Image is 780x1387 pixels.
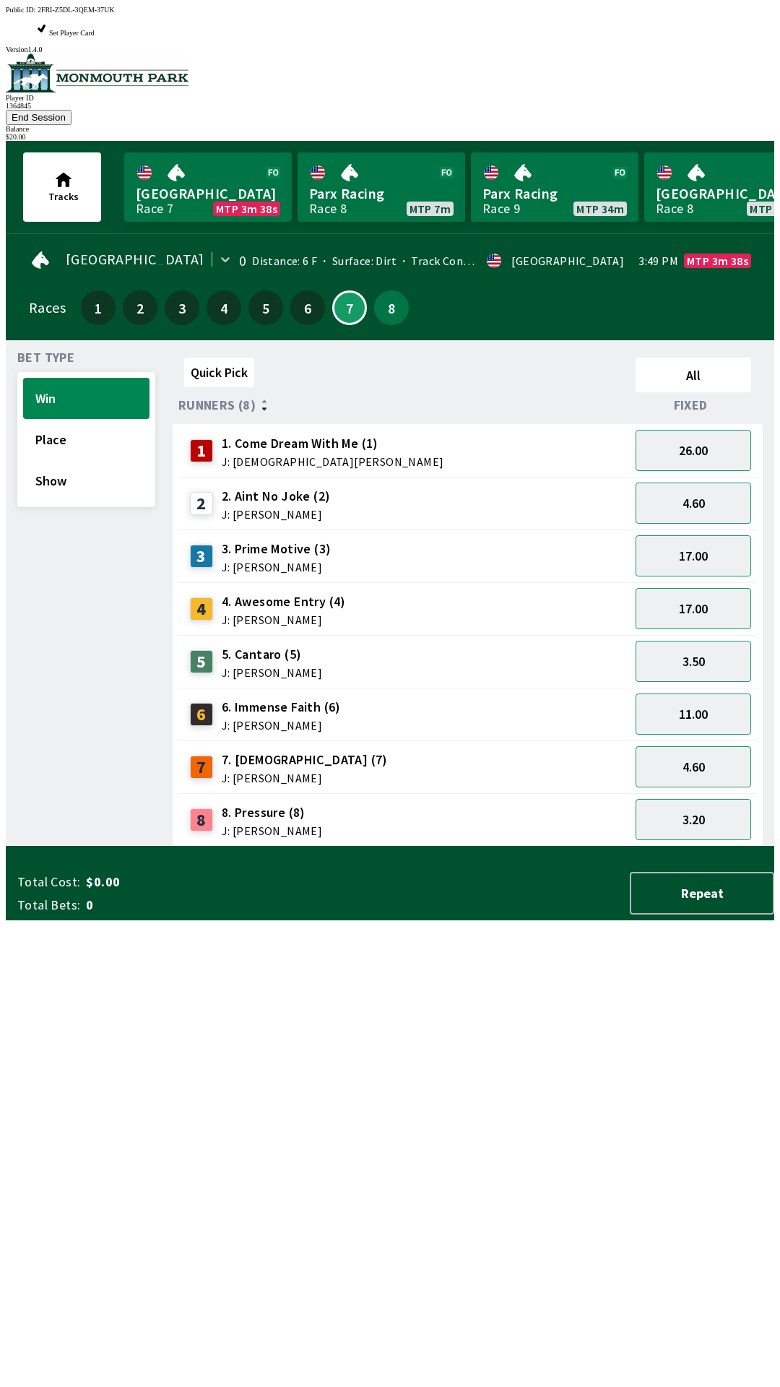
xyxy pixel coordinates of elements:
[378,303,405,313] span: 8
[576,203,624,215] span: MTP 34m
[124,152,292,222] a: [GEOGRAPHIC_DATA]Race 7MTP 3m 38s
[682,811,705,828] span: 3.20
[6,53,188,92] img: venue logo
[642,367,745,384] span: All
[165,290,199,325] button: 3
[123,290,157,325] button: 2
[636,483,751,524] button: 4.60
[679,600,708,617] span: 17.00
[674,399,708,411] span: Fixed
[294,303,321,313] span: 6
[86,873,313,891] span: $0.00
[636,430,751,471] button: 26.00
[23,378,149,419] button: Win
[309,184,454,203] span: Parx Racing
[190,650,213,673] div: 5
[222,487,331,506] span: 2. Aint No Joke (2)
[222,751,388,769] span: 7. [DEMOGRAPHIC_DATA] (7)
[396,254,524,268] span: Track Condition: Firm
[679,548,708,564] span: 17.00
[222,540,331,558] span: 3. Prime Motive (3)
[190,808,213,831] div: 8
[252,254,317,268] span: Distance: 6 F
[66,254,204,265] span: [GEOGRAPHIC_DATA]
[6,6,774,14] div: Public ID:
[222,772,388,784] span: J: [PERSON_NAME]
[190,597,213,621] div: 4
[630,872,774,915] button: Repeat
[35,390,137,407] span: Win
[471,152,638,222] a: Parx RacingRace 9MTP 34m
[6,94,774,102] div: Player ID
[178,398,630,412] div: Runners (8)
[6,46,774,53] div: Version 1.4.0
[222,645,322,664] span: 5. Cantaro (5)
[23,419,149,460] button: Place
[222,667,322,678] span: J: [PERSON_NAME]
[6,133,774,141] div: $ 20.00
[409,203,451,215] span: MTP 7m
[222,720,341,731] span: J: [PERSON_NAME]
[222,803,322,822] span: 8. Pressure (8)
[482,184,627,203] span: Parx Racing
[636,693,751,735] button: 11.00
[126,303,154,313] span: 2
[17,873,80,891] span: Total Cost:
[6,102,774,110] div: 1364845
[29,302,66,314] div: Races
[86,896,313,914] span: 0
[239,255,246,267] div: 0
[682,495,705,511] span: 4.60
[636,746,751,787] button: 4.60
[48,190,79,203] span: Tracks
[636,641,751,682] button: 3.50
[638,255,678,267] span: 3:49 PM
[84,303,112,313] span: 1
[210,303,238,313] span: 4
[168,303,196,313] span: 3
[636,535,751,576] button: 17.00
[49,29,95,37] span: Set Player Card
[290,290,325,325] button: 6
[6,110,71,125] button: End Session
[222,614,346,626] span: J: [PERSON_NAME]
[636,799,751,840] button: 3.20
[222,456,444,467] span: J: [DEMOGRAPHIC_DATA][PERSON_NAME]
[687,255,748,267] span: MTP 3m 38s
[17,896,80,914] span: Total Bets:
[17,352,74,363] span: Bet Type
[136,203,173,215] div: Race 7
[190,545,213,568] div: 3
[682,653,705,670] span: 3.50
[248,290,283,325] button: 5
[222,434,444,453] span: 1. Come Dream With Me (1)
[190,703,213,726] div: 6
[35,472,137,489] span: Show
[190,492,213,515] div: 2
[222,509,331,520] span: J: [PERSON_NAME]
[332,290,367,325] button: 7
[374,290,409,325] button: 8
[298,152,465,222] a: Parx RacingRace 8MTP 7m
[222,698,341,717] span: 6. Immense Faith (6)
[222,561,331,573] span: J: [PERSON_NAME]
[207,290,241,325] button: 4
[682,759,705,775] span: 4.60
[222,825,322,837] span: J: [PERSON_NAME]
[252,303,279,313] span: 5
[191,364,248,381] span: Quick Pick
[216,203,277,215] span: MTP 3m 38s
[222,592,346,611] span: 4. Awesome Entry (4)
[184,358,254,387] button: Quick Pick
[6,125,774,133] div: Balance
[337,304,362,311] span: 7
[190,756,213,779] div: 7
[23,460,149,501] button: Show
[38,6,115,14] span: 2FRI-Z5DL-3QEM-37UK
[636,358,751,392] button: All
[511,255,624,267] div: [GEOGRAPHIC_DATA]
[35,431,137,448] span: Place
[482,203,520,215] div: Race 9
[630,398,757,412] div: Fixed
[679,442,708,459] span: 26.00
